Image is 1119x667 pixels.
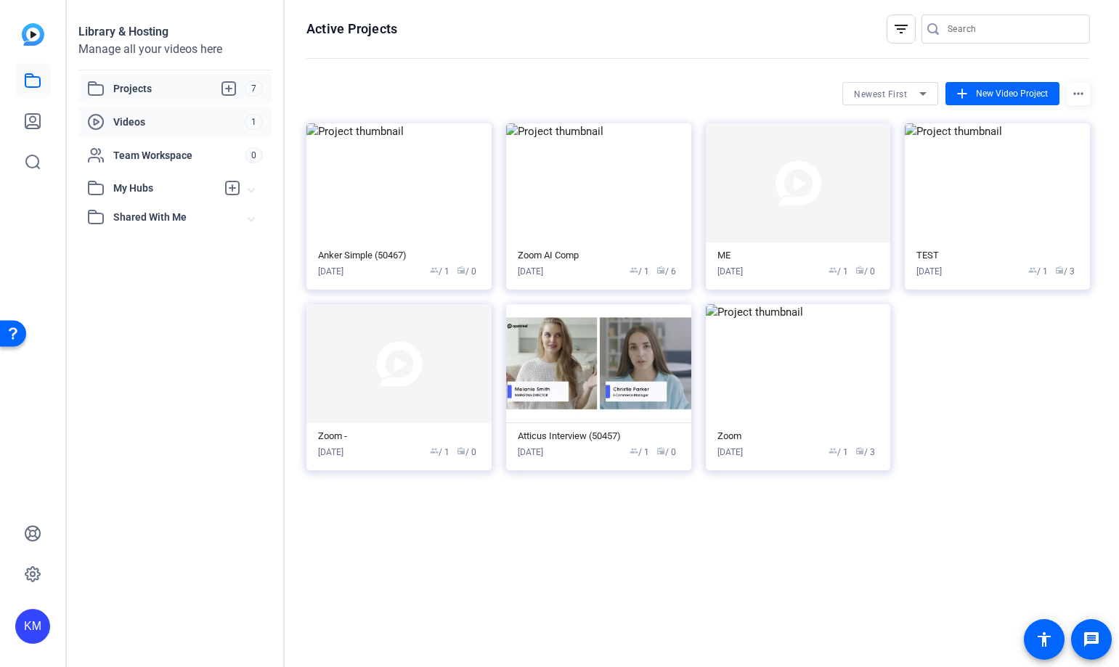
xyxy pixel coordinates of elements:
span: / 1 [430,446,449,459]
mat-icon: filter_list [892,20,910,38]
img: Project thumbnail [905,123,1090,242]
div: [DATE] [318,446,343,459]
div: KM [15,609,50,644]
span: Newest First [854,89,907,99]
span: group [1028,266,1037,274]
span: / 0 [656,446,676,459]
div: TEST [916,250,1078,261]
img: blue-gradient.svg [22,23,44,46]
div: Atticus Interview (50457) [518,430,680,442]
span: / 1 [1028,265,1048,278]
span: / 6 [656,265,676,278]
div: Zoom - [318,430,480,442]
img: Project thumbnail [506,123,691,242]
span: radio [457,266,465,274]
img: Project thumbnail [306,123,492,242]
span: Projects [113,80,245,97]
span: 1 [245,114,263,130]
mat-expansion-panel-header: Shared With Me [78,202,272,232]
div: [DATE] [518,446,543,459]
img: Project thumbnail [306,304,492,423]
button: New Video Project [945,82,1059,105]
h1: Active Projects [306,20,397,38]
span: group [630,446,638,455]
div: Library & Hosting [78,23,272,41]
span: group [829,446,837,455]
span: Shared With Me [113,210,248,225]
img: Project thumbnail [706,123,891,242]
div: Zoom AI Comp [518,250,680,261]
span: radio [855,446,864,455]
span: / 1 [829,265,848,278]
span: / 1 [829,446,848,459]
span: radio [656,266,665,274]
span: New Video Project [976,87,1048,100]
span: / 0 [457,265,476,278]
span: / 1 [630,446,649,459]
span: radio [855,266,864,274]
mat-icon: accessibility [1035,631,1053,648]
mat-icon: message [1083,631,1100,648]
div: ME [717,250,879,261]
div: Manage all your videos here [78,41,272,58]
span: 7 [245,81,263,97]
img: Project thumbnail [706,304,891,423]
div: [DATE] [518,265,543,278]
img: Project thumbnail [506,304,691,423]
span: 0 [245,147,263,163]
span: group [430,446,439,455]
span: group [829,266,837,274]
div: [DATE] [916,265,942,278]
span: radio [457,446,465,455]
span: Team Workspace [113,148,245,163]
span: / 0 [457,446,476,459]
span: My Hubs [113,181,216,196]
span: group [630,266,638,274]
mat-icon: add [954,86,970,102]
span: Videos [113,115,245,129]
div: Anker Simple (50467) [318,250,480,261]
div: [DATE] [318,265,343,278]
input: Search [948,20,1078,38]
span: / 0 [855,265,875,278]
span: / 1 [430,265,449,278]
mat-expansion-panel-header: My Hubs [78,173,272,202]
span: radio [1055,266,1064,274]
span: / 1 [630,265,649,278]
div: [DATE] [717,446,743,459]
div: Zoom [717,430,879,442]
div: [DATE] [717,265,743,278]
span: radio [656,446,665,455]
span: group [430,266,439,274]
span: / 3 [1055,265,1075,278]
mat-icon: more_horiz [1067,82,1090,105]
span: / 3 [855,446,875,459]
